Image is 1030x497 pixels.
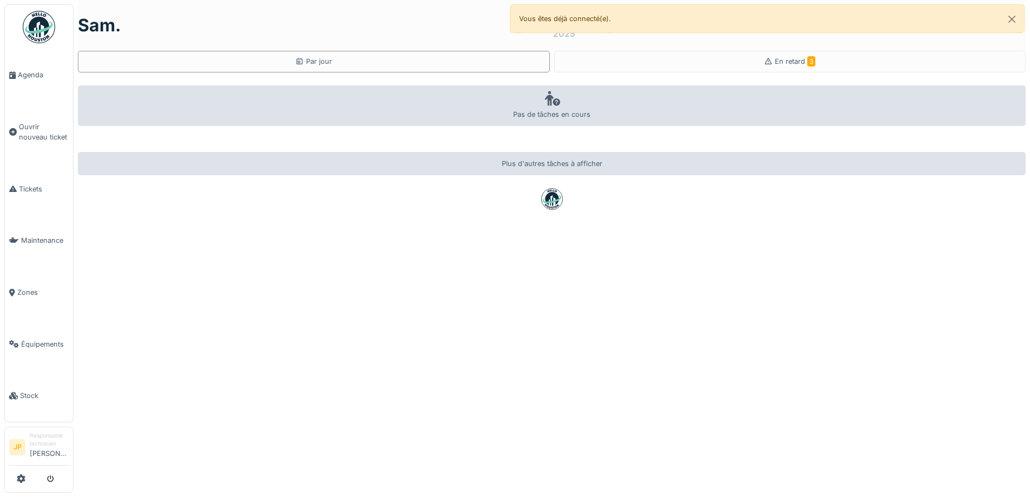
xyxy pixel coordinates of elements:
div: Plus d'autres tâches à afficher [78,152,1026,175]
a: Équipements [5,319,73,370]
a: Tickets [5,163,73,215]
span: Ouvrir nouveau ticket [19,122,69,142]
li: JP [9,439,25,455]
div: Pas de tâches en cours [78,85,1026,126]
a: Maintenance [5,215,73,267]
a: Agenda [5,49,73,101]
a: Ouvrir nouveau ticket [5,101,73,163]
li: [PERSON_NAME] [30,432,69,463]
a: Stock [5,370,73,422]
span: Stock [20,390,69,401]
img: Badge_color-CXgf-gQk.svg [23,11,55,43]
span: En retard [775,57,815,65]
h1: sam. [78,15,121,36]
img: badge-BVDL4wpA.svg [541,188,563,210]
div: Par jour [295,56,332,67]
div: Vous êtes déjà connecté(e). [510,4,1025,33]
span: Zones [17,287,69,297]
a: JP Responsable technicien[PERSON_NAME] [9,432,69,466]
button: Close [1000,5,1024,34]
span: Tickets [19,184,69,194]
span: Agenda [18,70,69,80]
div: Responsable technicien [30,432,69,448]
span: 3 [807,56,815,67]
span: Maintenance [21,235,69,246]
a: Zones [5,267,73,319]
span: Équipements [21,339,69,349]
div: 2025 [553,27,575,40]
